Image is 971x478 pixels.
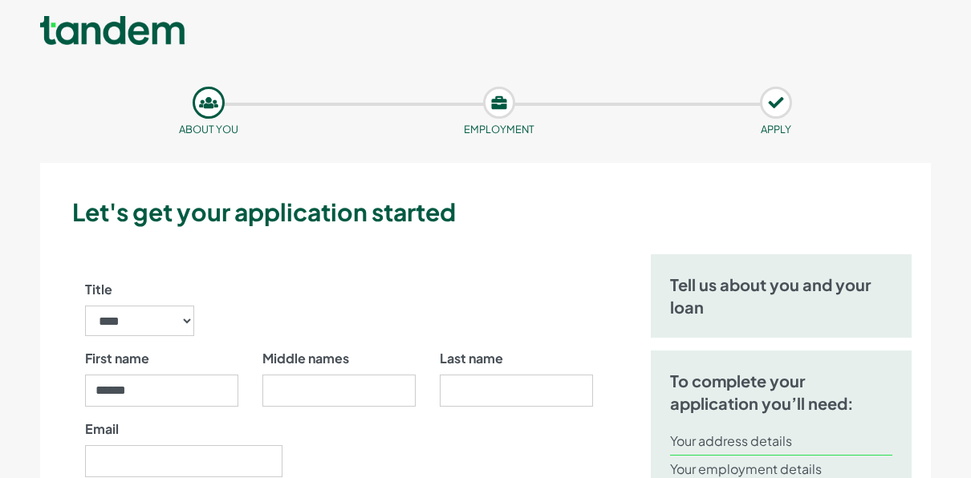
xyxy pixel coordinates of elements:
h5: To complete your application you’ll need: [670,370,892,415]
label: Middle names [262,349,349,368]
li: Your address details [670,427,892,456]
small: Employment [464,123,534,136]
h3: Let's get your application started [72,195,924,229]
h5: Tell us about you and your loan [670,273,892,318]
label: Email [85,419,119,439]
small: About you [179,123,238,136]
label: Title [85,280,112,299]
label: Last name [440,349,503,368]
small: APPLY [761,123,791,136]
label: First name [85,349,149,368]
